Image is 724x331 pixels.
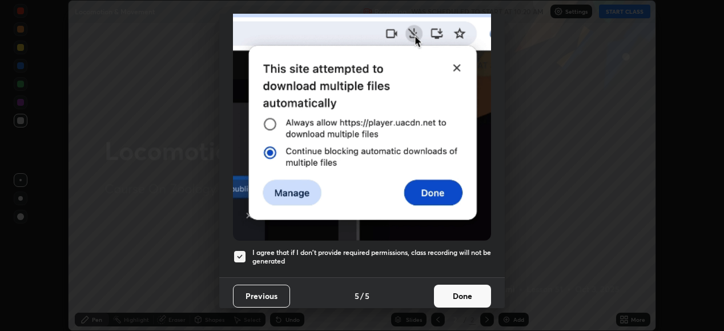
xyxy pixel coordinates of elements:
h4: / [360,290,364,302]
h4: 5 [365,290,369,302]
h4: 5 [355,290,359,302]
h5: I agree that if I don't provide required permissions, class recording will not be generated [252,248,491,266]
button: Done [434,285,491,308]
button: Previous [233,285,290,308]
